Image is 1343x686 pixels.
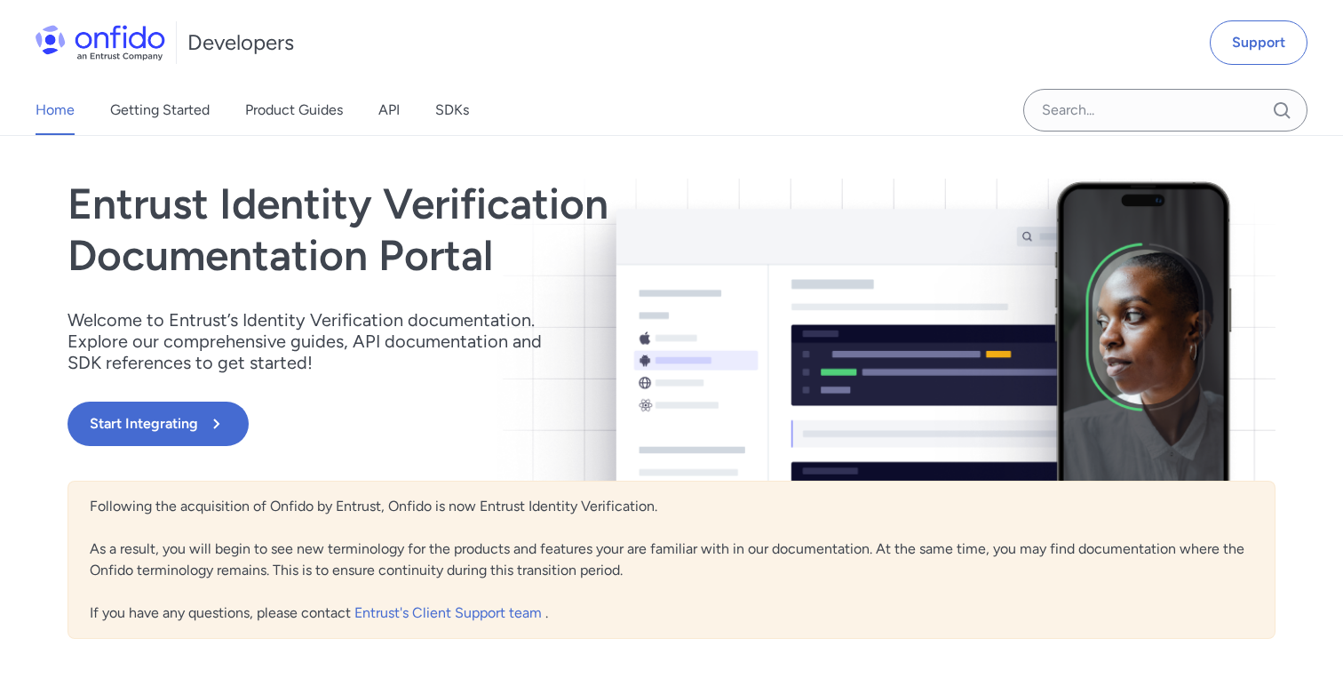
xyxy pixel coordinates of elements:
[36,85,75,135] a: Home
[354,604,545,621] a: Entrust's Client Support team
[435,85,469,135] a: SDKs
[68,179,913,281] h1: Entrust Identity Verification Documentation Portal
[1023,89,1307,132] input: Onfido search input field
[68,402,249,446] button: Start Integrating
[36,25,165,60] img: Onfido Logo
[68,402,913,446] a: Start Integrating
[1210,20,1307,65] a: Support
[245,85,343,135] a: Product Guides
[110,85,210,135] a: Getting Started
[68,309,565,373] p: Welcome to Entrust’s Identity Verification documentation. Explore our comprehensive guides, API d...
[378,85,400,135] a: API
[187,28,294,57] h1: Developers
[68,481,1275,639] div: Following the acquisition of Onfido by Entrust, Onfido is now Entrust Identity Verification. As a...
